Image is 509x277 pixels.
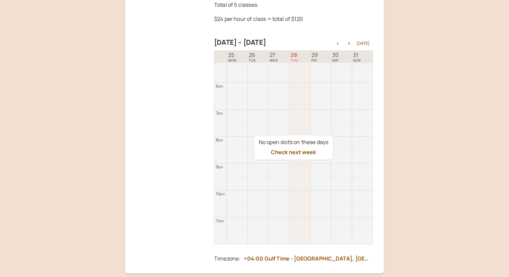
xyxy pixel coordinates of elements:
div: No open slots on these days [259,138,328,147]
h2: [DATE] – [DATE] [214,38,266,46]
button: [DATE] [357,41,370,46]
p: $24 per hour of class = total of $120 [214,15,373,24]
div: Timezone: [214,254,240,263]
p: Total of 5 classes. [214,1,373,9]
button: Check next week [271,149,316,155]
